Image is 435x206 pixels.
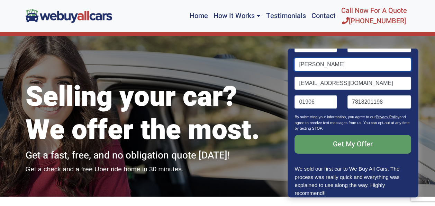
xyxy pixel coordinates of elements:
[26,80,278,147] h1: Selling your car? We offer the most.
[295,135,411,154] input: Get My Offer
[338,3,410,29] a: Call Now For A Quote[PHONE_NUMBER]
[347,95,411,109] input: Phone
[295,58,411,71] input: Name
[295,114,411,135] p: By submitting your information, you agree to our and agree to receive text messages from us. You ...
[376,115,399,119] a: Privacy Policy
[187,3,210,29] a: Home
[295,77,411,90] input: Email
[295,95,337,109] input: Zip code
[295,165,411,197] p: We sold our first car to We Buy All Cars. The process was really quick and everything was explain...
[309,3,338,29] a: Contact
[210,3,263,29] a: How It Works
[263,3,309,29] a: Testimonials
[26,164,278,174] p: Get a check and a free Uber ride home in 30 minutes.
[26,9,112,23] img: We Buy All Cars in NJ logo
[26,150,278,162] h2: Get a fast, free, and no obligation quote [DATE]!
